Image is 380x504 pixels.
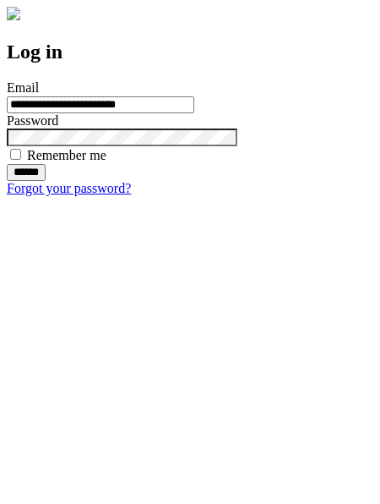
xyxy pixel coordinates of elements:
[7,7,20,20] img: logo-4e3dc11c47720685a147b03b5a06dd966a58ff35d612b21f08c02c0306f2b779.png
[7,80,39,95] label: Email
[7,181,131,195] a: Forgot your password?
[7,41,373,63] h2: Log in
[7,113,58,128] label: Password
[27,148,106,162] label: Remember me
